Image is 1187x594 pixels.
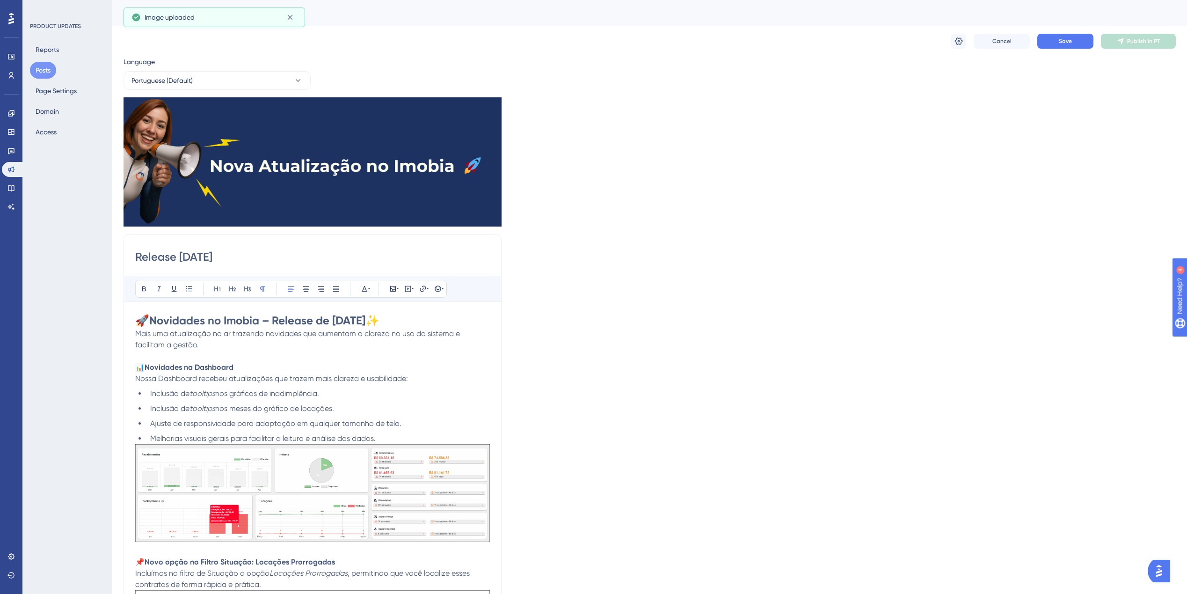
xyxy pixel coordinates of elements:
[30,22,81,30] div: PRODUCT UPDATES
[124,97,502,227] img: file-1755720091311.png
[215,389,319,398] span: nos gráficos de inadimplência.
[150,434,376,443] span: Melhorias visuais gerais para facilitar a leitura e análise dos dados.
[135,569,472,589] span: , permitindo que você localize esses contratos de forma rápida e prática.
[135,557,145,566] span: 📌
[30,41,65,58] button: Reports
[189,404,215,413] em: tooltips
[189,389,215,398] em: tooltips
[124,7,1152,20] div: Release [DATE]
[145,363,233,372] strong: Novidades na Dashboard
[22,2,58,14] span: Need Help?
[145,557,335,566] strong: Novo opção no Filtro Situação: Locações Prorrogadas
[365,314,379,327] span: ✨
[269,569,348,578] em: Locações Prorrogadas
[1127,37,1160,45] span: Publish in PT
[1059,37,1072,45] span: Save
[124,56,155,67] span: Language
[30,124,62,140] button: Access
[30,103,65,120] button: Domain
[30,62,56,79] button: Posts
[1101,34,1176,49] button: Publish in PT
[135,569,269,578] span: Incluímos no filtro de Situação a opção
[149,314,365,327] strong: Novidades no Imobia – Release de [DATE]
[992,37,1012,45] span: Cancel
[131,75,193,86] span: Portuguese (Default)
[1148,557,1176,585] iframe: UserGuiding AI Assistant Launcher
[1037,34,1093,49] button: Save
[135,249,490,264] input: Post Title
[135,314,149,327] span: 🚀
[974,34,1030,49] button: Cancel
[124,71,311,90] button: Portuguese (Default)
[135,374,408,383] span: Nossa Dashboard recebeu atualizações que trazem mais clareza e usabilidade:
[65,5,68,12] div: 4
[145,12,195,23] span: Image uploaded
[135,329,462,349] span: Mais uma atualização no ar trazendo novidades que aumentam a clareza no uso do sistema e facilita...
[135,363,145,372] span: 📊
[215,404,334,413] span: nos meses do gráfico de locações.
[150,389,189,398] span: Inclusão de
[150,404,189,413] span: Inclusão de
[30,82,82,99] button: Page Settings
[150,419,401,428] span: Ajuste de responsividade para adaptação em qualquer tamanho de tela.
